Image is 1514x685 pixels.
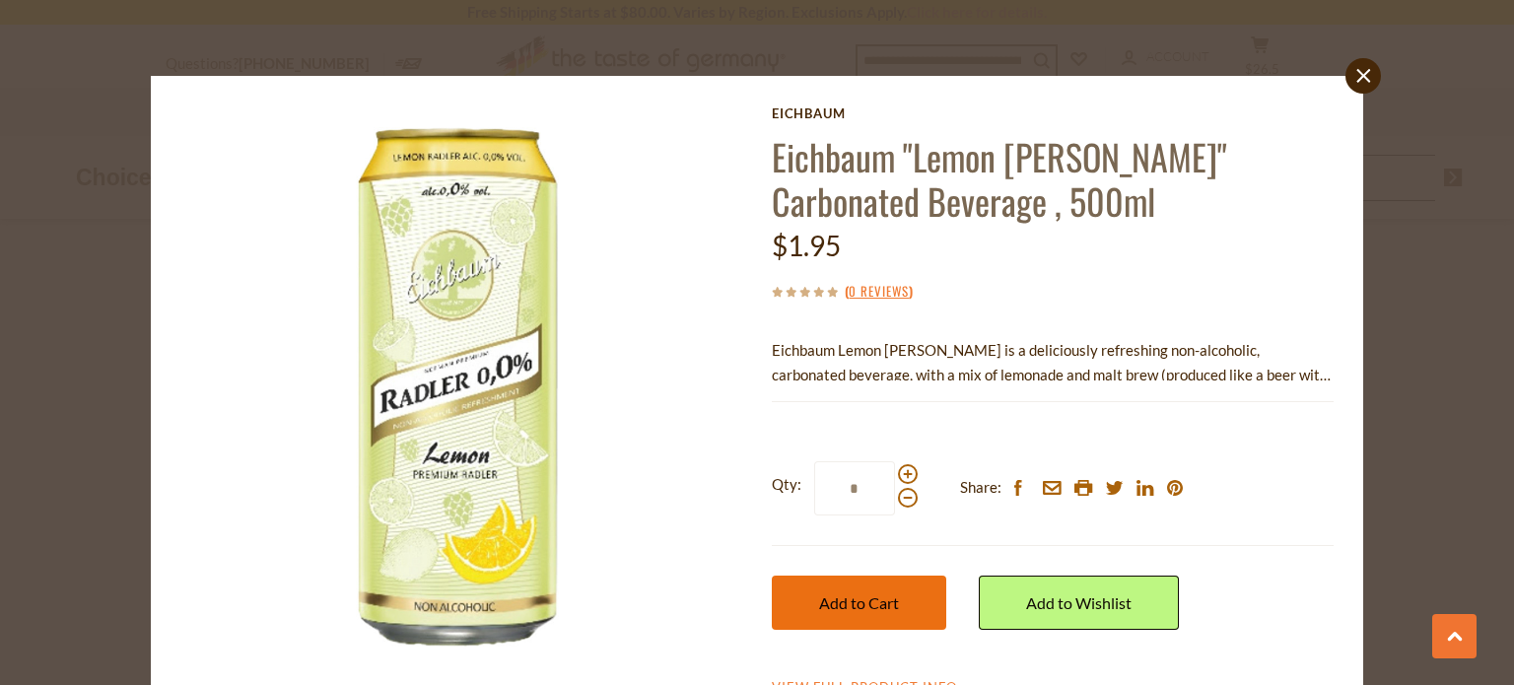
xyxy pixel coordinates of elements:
span: $1.95 [772,229,841,262]
strong: Qty: [772,472,801,497]
a: Eichbaum "Lemon [PERSON_NAME]" Carbonated Beverage , 500ml [772,130,1227,227]
span: Share: [960,475,1001,500]
a: 0 Reviews [849,281,909,303]
a: Add to Wishlist [979,576,1179,630]
a: Eichbaum [772,105,1334,121]
p: Eichbaum Lemon [PERSON_NAME] is a deliciously refreshing non-alcoholic, carbonated beverage, with... [772,338,1334,387]
span: Add to Cart [819,593,899,612]
span: ( ) [845,281,913,301]
input: Qty: [814,461,895,515]
button: Add to Cart [772,576,946,630]
img: Eichbaum "Lemon Radler" Carbonated Beverage , 500ml [180,105,743,668]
